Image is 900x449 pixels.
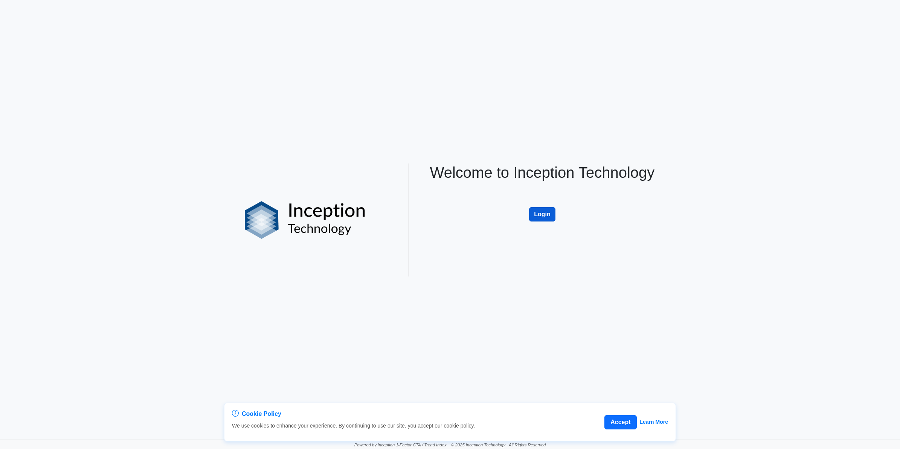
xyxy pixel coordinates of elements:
[604,415,636,429] button: Accept
[640,418,668,426] a: Learn More
[423,163,662,182] h1: Welcome to Inception Technology
[529,207,555,221] button: Login
[242,409,281,418] span: Cookie Policy
[529,199,555,206] a: Login
[232,422,475,430] p: We use cookies to enhance your experience. By continuing to use our site, you accept our cookie p...
[245,201,366,239] img: logo%20black.png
